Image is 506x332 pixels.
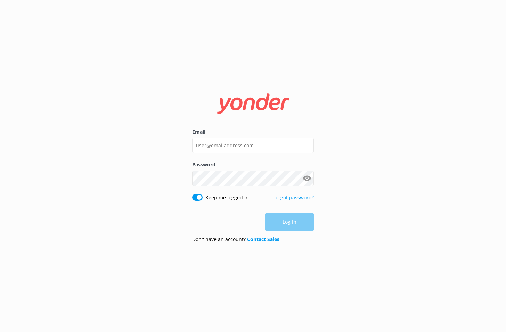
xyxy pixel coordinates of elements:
[192,235,279,243] p: Don’t have an account?
[205,194,249,201] label: Keep me logged in
[247,236,279,242] a: Contact Sales
[273,194,314,201] a: Forgot password?
[192,161,314,168] label: Password
[192,138,314,153] input: user@emailaddress.com
[192,128,314,136] label: Email
[300,171,314,185] button: Show password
